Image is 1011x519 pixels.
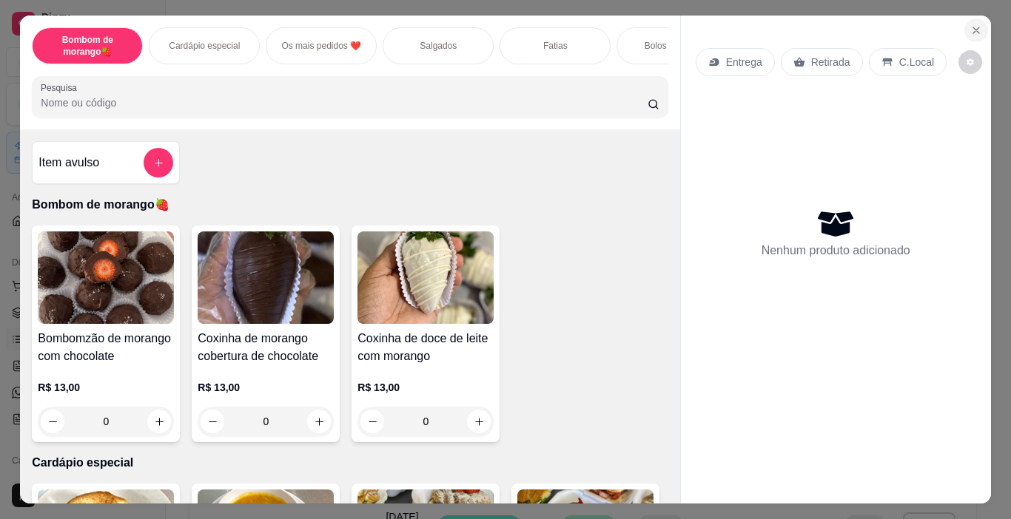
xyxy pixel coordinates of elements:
[357,231,494,324] img: product-image
[32,454,668,472] p: Cardápio especial
[32,196,668,214] p: Bombom de morango🍓
[360,410,384,433] button: decrease-product-quantity
[899,55,934,69] p: C.Local
[958,50,982,74] button: decrease-product-quantity
[762,242,910,259] p: Nenhum produto adicionado
[38,154,99,172] h4: Item avulso
[198,380,334,395] p: R$ 13,00
[726,55,762,69] p: Entrega
[41,410,64,433] button: decrease-product-quantity
[144,148,173,177] button: add-separate-item
[41,81,82,94] label: Pesquisa
[201,410,224,433] button: decrease-product-quantity
[645,40,700,52] p: Bolos Afetivos
[357,330,494,365] h4: Coxinha de doce de leite com morango
[147,410,171,433] button: increase-product-quantity
[964,18,988,42] button: Close
[281,40,361,52] p: Os mais pedidos ❤️
[811,55,850,69] p: Retirada
[467,410,491,433] button: increase-product-quantity
[543,40,568,52] p: Fatias
[169,40,240,52] p: Cardápio especial
[38,330,174,365] h4: Bombomzão de morango com chocolate
[198,231,334,324] img: product-image
[420,40,457,52] p: Salgados
[198,330,334,365] h4: Coxinha de morango cobertura de chocolate
[307,410,331,433] button: increase-product-quantity
[38,380,174,395] p: R$ 13,00
[41,95,648,110] input: Pesquisa
[44,34,130,58] p: Bombom de morango🍓
[38,231,174,324] img: product-image
[357,380,494,395] p: R$ 13,00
